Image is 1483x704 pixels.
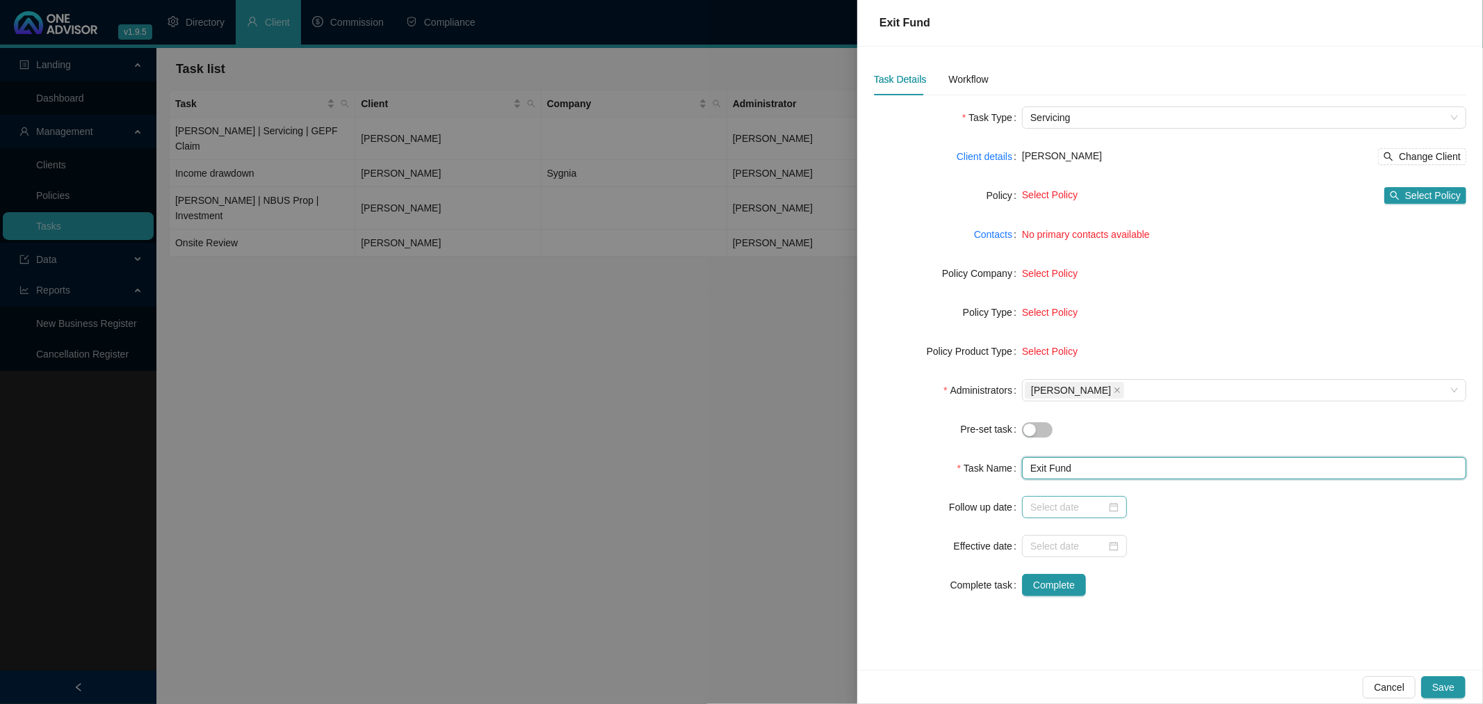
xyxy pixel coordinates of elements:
[1031,383,1111,398] span: [PERSON_NAME]
[1022,229,1150,240] span: No primary contacts available
[987,184,1022,207] label: Policy
[1022,574,1086,596] button: Complete
[1384,152,1393,161] span: search
[1022,189,1078,200] span: Select Policy
[943,379,1022,401] label: Administrators
[974,227,1012,242] a: Contacts
[942,262,1022,285] label: Policy Company
[1030,538,1106,554] input: Select date
[1033,577,1075,593] span: Complete
[1022,307,1078,318] span: Select Policy
[1022,346,1078,357] span: Select Policy
[954,535,1022,557] label: Effective date
[1405,188,1461,203] span: Select Policy
[1432,680,1454,695] span: Save
[957,457,1022,479] label: Task Name
[1421,676,1466,698] button: Save
[950,574,1022,596] label: Complete task
[948,72,988,87] div: Workflow
[962,106,1022,129] label: Task Type
[1022,268,1078,279] span: Select Policy
[1030,107,1458,128] span: Servicing
[949,496,1022,518] label: Follow up date
[1399,149,1461,164] span: Change Client
[957,149,1012,164] a: Client details
[874,72,926,87] div: Task Details
[1022,150,1102,161] span: [PERSON_NAME]
[1030,499,1106,515] input: Select date
[1114,387,1121,394] span: close
[927,340,1022,362] label: Policy Product Type
[880,17,930,29] span: Exit Fund
[1390,191,1400,200] span: search
[1378,148,1466,165] button: Change Client
[960,418,1022,440] label: Pre-set task
[963,301,1022,323] label: Policy Type
[1384,187,1466,204] button: Select Policy
[1363,676,1416,698] button: Cancel
[1025,382,1124,399] span: Marc Bormann
[1374,680,1404,695] span: Cancel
